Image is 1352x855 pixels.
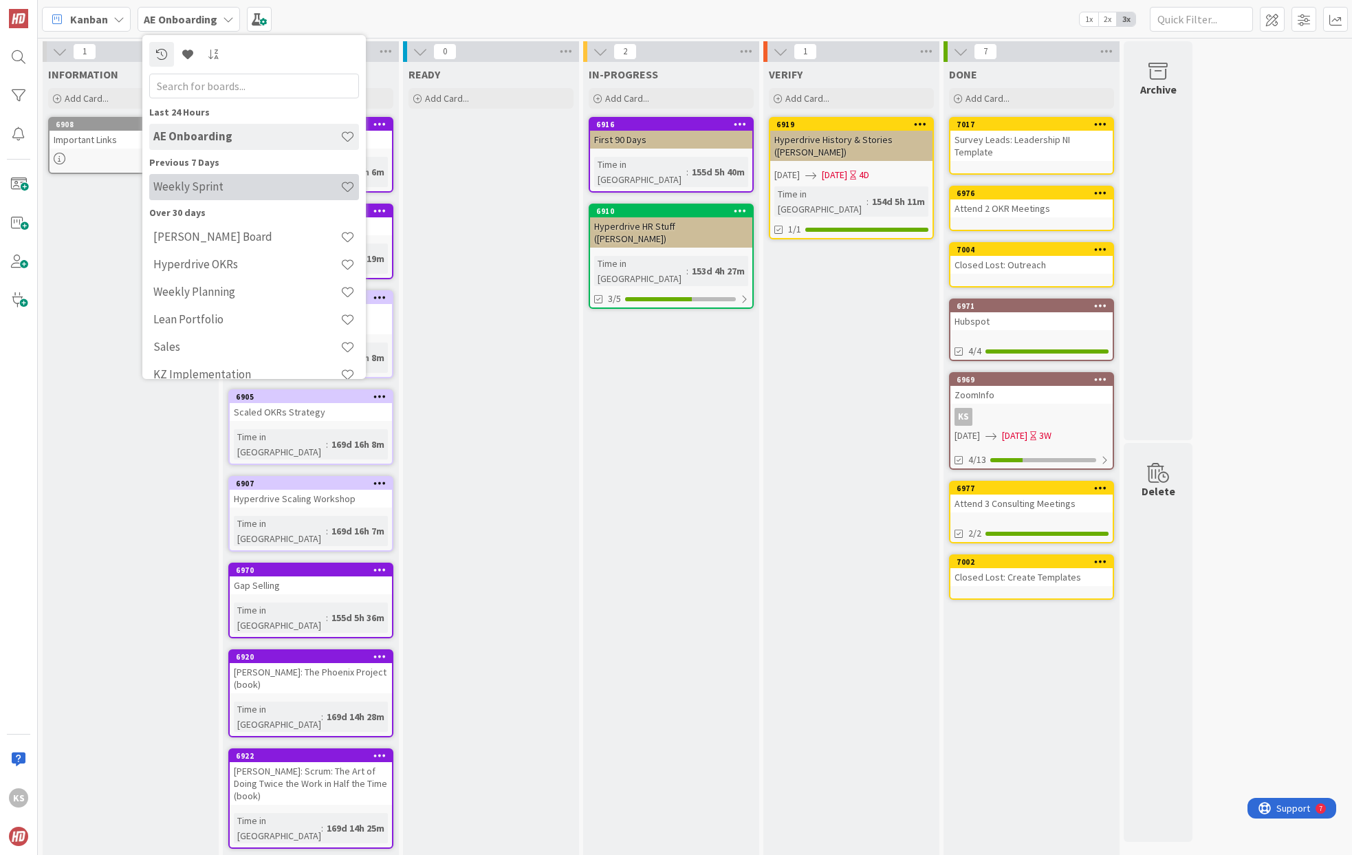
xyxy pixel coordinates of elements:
[1039,429,1051,443] div: 3W
[153,312,340,326] h4: Lean Portfolio
[794,43,817,60] span: 1
[950,482,1113,512] div: 6977Attend 3 Consulting Meetings
[328,437,388,452] div: 169d 16h 8m
[153,367,340,381] h4: KZ Implementation
[957,301,1113,311] div: 6971
[230,477,392,508] div: 6907Hyperdrive Scaling Workshop
[56,120,212,129] div: 6908
[228,389,393,465] a: 6905Scaled OKRs StrategyTime in [GEOGRAPHIC_DATA]:169d 16h 8m
[950,256,1113,274] div: Closed Lost: Outreach
[613,43,637,60] span: 2
[950,386,1113,404] div: ZoomInfo
[1150,7,1253,32] input: Quick Filter...
[1080,12,1098,26] span: 1x
[326,437,328,452] span: :
[234,516,326,546] div: Time in [GEOGRAPHIC_DATA]
[770,118,933,161] div: 6919Hyperdrive History & Stories ([PERSON_NAME])
[949,554,1114,600] a: 7002Closed Lost: Create Templates
[48,67,118,81] span: INFORMATION
[957,484,1113,493] div: 6977
[408,67,440,81] span: READY
[950,199,1113,217] div: Attend 2 OKR Meetings
[50,118,212,131] div: 6908
[321,709,323,724] span: :
[230,663,392,693] div: [PERSON_NAME]: The Phoenix Project (book)
[153,180,340,193] h4: Weekly Sprint
[144,12,217,26] b: AE Onboarding
[230,403,392,421] div: Scaled OKRs Strategy
[236,751,392,761] div: 6922
[9,788,28,808] div: KS
[957,120,1113,129] div: 7017
[328,610,388,625] div: 155d 5h 36m
[1140,81,1177,98] div: Archive
[328,523,388,539] div: 169d 16h 7m
[950,187,1113,217] div: 6976Attend 2 OKR Meetings
[949,117,1114,175] a: 7017Survey Leads: Leadership NI Template
[326,610,328,625] span: :
[153,129,340,143] h4: AE Onboarding
[228,476,393,552] a: 6907Hyperdrive Scaling WorkshopTime in [GEOGRAPHIC_DATA]:169d 16h 7m
[950,408,1113,426] div: KS
[589,204,754,309] a: 6910Hyperdrive HR Stuff ([PERSON_NAME])Time in [GEOGRAPHIC_DATA]:153d 4h 27m3/5
[65,92,109,105] span: Add Card...
[234,702,321,732] div: Time in [GEOGRAPHIC_DATA]
[73,43,96,60] span: 1
[788,222,801,237] span: 1/1
[950,243,1113,274] div: 7004Closed Lost: Outreach
[1002,429,1027,443] span: [DATE]
[950,243,1113,256] div: 7004
[950,131,1113,161] div: Survey Leads: Leadership NI Template
[228,748,393,849] a: 6922[PERSON_NAME]: Scrum: The Art of Doing Twice the Work in Half the Time (book)Time in [GEOGRAP...
[957,375,1113,385] div: 6969
[968,453,986,467] span: 4/13
[230,477,392,490] div: 6907
[323,709,388,724] div: 169d 14h 28m
[594,157,686,187] div: Time in [GEOGRAPHIC_DATA]
[326,523,328,539] span: :
[950,374,1113,386] div: 6969
[230,762,392,805] div: [PERSON_NAME]: Scrum: The Art of Doing Twice the Work in Half the Time (book)
[776,120,933,129] div: 6919
[230,490,392,508] div: Hyperdrive Scaling Workshop
[769,67,803,81] span: VERIFY
[957,188,1113,198] div: 6976
[29,2,63,19] span: Support
[9,827,28,846] img: avatar
[589,67,658,81] span: IN-PROGRESS
[950,374,1113,404] div: 6969ZoomInfo
[950,568,1113,586] div: Closed Lost: Create Templates
[589,117,754,193] a: 6916First 90 DaysTime in [GEOGRAPHIC_DATA]:155d 5h 40m
[869,194,928,209] div: 154d 5h 11m
[950,556,1113,568] div: 7002
[230,391,392,421] div: 6905Scaled OKRs Strategy
[774,168,800,182] span: [DATE]
[590,205,752,217] div: 6910
[950,556,1113,586] div: 7002Closed Lost: Create Templates
[949,186,1114,231] a: 6976Attend 2 OKR Meetings
[686,263,688,279] span: :
[153,257,340,271] h4: Hyperdrive OKRs
[770,131,933,161] div: Hyperdrive History & Stories ([PERSON_NAME])
[590,131,752,149] div: First 90 Days
[950,300,1113,330] div: 6971Hubspot
[688,164,748,180] div: 155d 5h 40m
[950,300,1113,312] div: 6971
[966,92,1010,105] span: Add Card...
[228,563,393,638] a: 6970Gap SellingTime in [GEOGRAPHIC_DATA]:155d 5h 36m
[957,245,1113,255] div: 7004
[149,105,359,120] div: Last 24 Hours
[1142,483,1175,499] div: Delete
[968,526,981,541] span: 2/2
[1098,12,1117,26] span: 2x
[228,649,393,737] a: 6920[PERSON_NAME]: The Phoenix Project (book)Time in [GEOGRAPHIC_DATA]:169d 14h 28m
[590,118,752,131] div: 6916
[149,155,359,170] div: Previous 7 Days
[234,429,326,459] div: Time in [GEOGRAPHIC_DATA]
[153,340,340,354] h4: Sales
[949,67,977,81] span: DONE
[596,120,752,129] div: 6916
[234,603,326,633] div: Time in [GEOGRAPHIC_DATA]
[149,206,359,220] div: Over 30 days
[50,131,212,149] div: Important Links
